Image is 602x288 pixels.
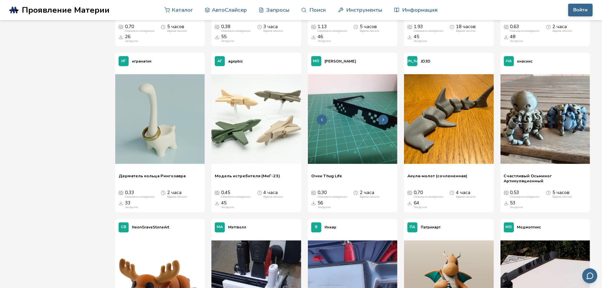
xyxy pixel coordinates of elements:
[257,190,262,195] span: Среднее время печати
[402,6,438,14] font: Информация
[360,23,377,30] font: 5 часов
[119,200,123,206] span: Загрузки
[215,173,280,179] font: Модель истребителя (МиГ-23)
[546,190,551,195] span: Среднее время печати
[568,4,593,16] button: Войти
[221,205,234,209] font: Загрузки
[172,6,193,14] font: Каталог
[121,224,126,229] font: СВ
[125,195,154,199] font: Стоимость материала
[573,7,588,13] font: Войти
[119,34,123,39] span: Загрузки
[456,195,475,199] font: Время печати
[125,29,154,33] font: Стоимость материала
[414,200,419,206] font: 64
[264,195,283,199] font: Время печати
[510,189,519,196] font: 0,53
[215,173,280,183] a: Модель истребителя (МиГ-23)
[119,190,123,195] span: Средняя стоимость
[456,29,475,33] font: Время печати
[215,190,219,195] span: Средняя стоимость
[217,224,223,229] font: МА
[450,190,454,195] span: Среднее время печати
[414,39,427,43] font: Загрузки
[325,59,356,64] font: [PERSON_NAME]
[264,189,278,196] font: 4 часа
[221,39,234,43] font: Загрузки
[325,225,336,230] font: Инхар
[212,6,247,14] font: АвтоСлайсер
[318,189,327,196] font: 0,30
[546,24,551,29] span: Среднее время печати
[510,29,540,33] font: Стоимость материала
[217,59,222,64] font: АГ
[311,34,316,39] span: Загрузки
[450,24,454,29] span: Среднее время печати
[510,39,523,43] font: Загрузки
[517,59,533,64] font: онасиис
[315,224,318,229] font: В
[167,29,187,33] font: Время печати
[407,173,467,179] font: Акула-молот (сочлененная)
[353,24,358,29] span: Среднее время печати
[504,173,587,183] a: Счастливый Осьминог Артикуляционный
[221,23,230,30] font: 0,38
[161,190,165,195] span: Среднее время печати
[353,190,358,195] span: Среднее время печати
[125,33,130,40] font: 26
[510,33,516,40] font: 48
[421,59,430,64] font: JD3D
[504,24,509,29] span: Средняя стоимость
[119,173,186,183] a: Держатель кольца Рингозавра
[215,34,219,39] span: Загрузки
[510,205,523,209] font: Загрузки
[407,34,412,39] span: Загрузки
[456,189,470,196] font: 4 часа
[119,173,186,179] font: Держатель кольца Рингозавра
[407,200,412,206] span: Загрузки
[311,173,342,179] font: Очки Thug Life
[360,189,374,196] font: 2 часа
[504,200,509,206] span: Загрузки
[167,195,187,199] font: Время печати
[414,189,423,196] font: 0,70
[360,195,379,199] font: Время печати
[125,39,138,43] font: Загрузки
[582,268,597,283] button: Отправить отзыв по электронной почте
[313,59,319,64] font: МО
[510,23,519,30] font: 0,63
[311,173,342,183] a: Очки Thug Life
[421,225,441,230] font: Патрикарт
[121,59,126,64] font: ИГ
[318,29,347,33] font: Стоимость материала
[504,173,552,184] font: Счастливый Осьминог Артикуляционный
[311,200,316,206] span: Загрузки
[311,24,316,29] span: Средняя стоимость
[264,23,278,30] font: 3 часа
[167,23,184,30] font: 5 часов
[414,195,443,199] font: Стоимость материала
[132,59,151,64] font: игранатик
[125,205,138,209] font: Загрузки
[311,190,316,195] span: Средняя стоимость
[132,225,169,230] font: NeonGraveStoneArt
[221,29,251,33] font: Стоимость материала
[504,190,509,195] span: Средняя стоимость
[395,59,430,64] font: [PERSON_NAME]Д.
[161,24,165,29] span: Среднее время печати
[22,4,110,16] font: Проявление Материи
[318,23,327,30] font: 1.13
[119,24,123,29] span: Средняя стоимость
[257,24,262,29] span: Среднее время печати
[552,23,567,30] font: 2 часа
[167,189,182,196] font: 2 часа
[414,205,427,209] font: Загрузки
[360,29,379,33] font: Время печати
[221,200,226,206] font: 45
[552,29,572,33] font: Время печати
[125,189,134,196] font: 0,33
[318,33,323,40] font: 46
[228,225,246,230] font: Мэттволл
[215,24,219,29] span: Средняя стоимость
[414,33,419,40] font: 45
